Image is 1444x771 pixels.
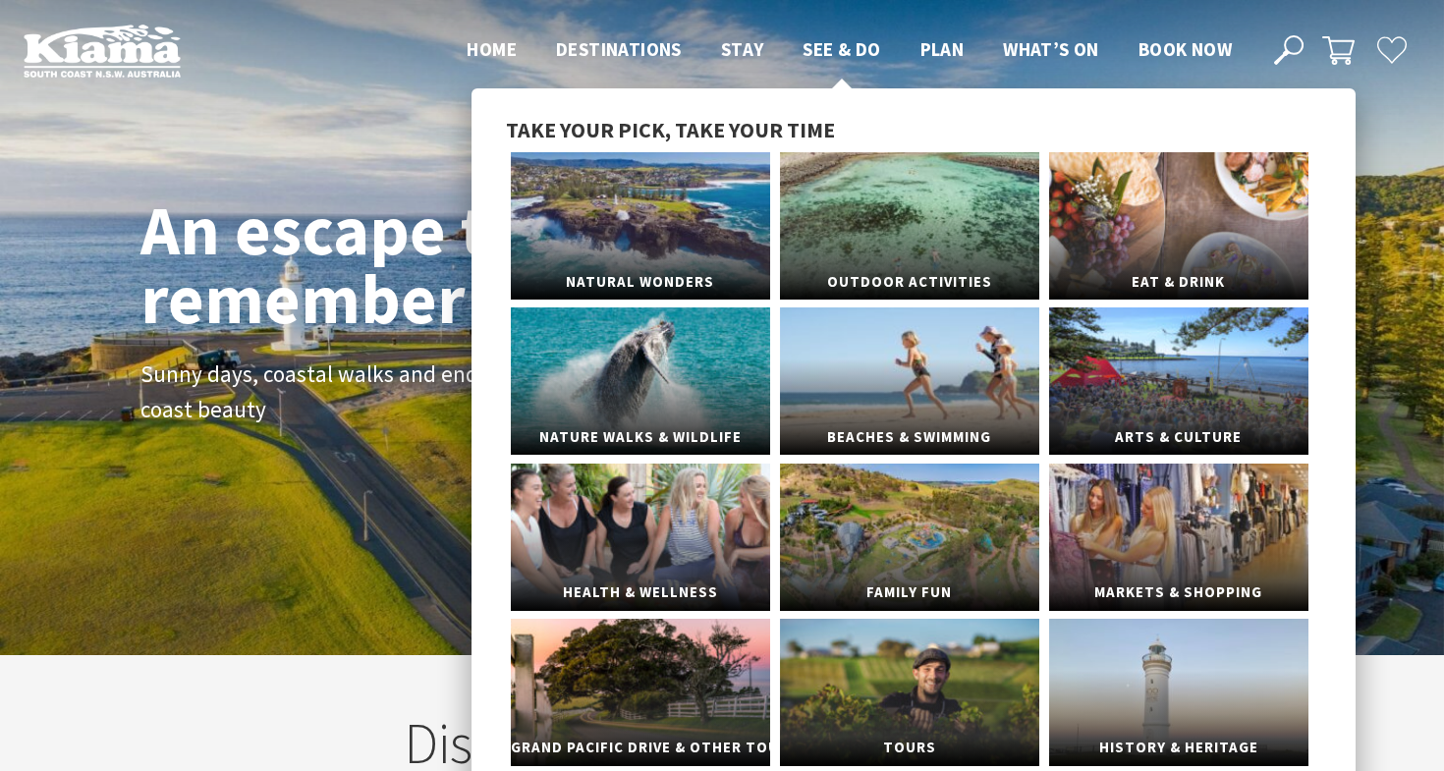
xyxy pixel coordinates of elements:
span: Tours [780,730,1039,766]
span: Health & Wellness [511,575,770,611]
span: Take your pick, take your time [506,116,835,143]
span: Grand Pacific Drive & Other Touring [511,730,770,766]
p: Sunny days, coastal walks and endless south coast beauty [140,357,583,429]
img: Kiama Logo [24,24,181,78]
span: Family Fun [780,575,1039,611]
span: Outdoor Activities [780,264,1039,301]
span: What’s On [1003,37,1099,61]
span: Markets & Shopping [1049,575,1308,611]
span: Natural Wonders [511,264,770,301]
span: Nature Walks & Wildlife [511,419,770,456]
span: Book now [1139,37,1232,61]
span: Beaches & Swimming [780,419,1039,456]
span: Arts & Culture [1049,419,1308,456]
span: Eat & Drink [1049,264,1308,301]
span: Plan [920,37,965,61]
span: Destinations [556,37,682,61]
h1: An escape to remember [140,195,681,333]
span: Stay [721,37,764,61]
span: See & Do [803,37,880,61]
nav: Main Menu [447,34,1251,67]
span: History & Heritage [1049,730,1308,766]
span: Home [467,37,517,61]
